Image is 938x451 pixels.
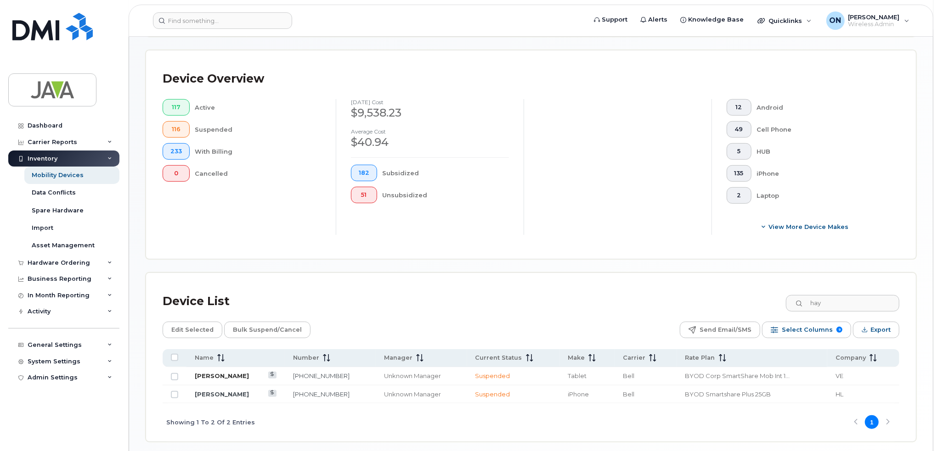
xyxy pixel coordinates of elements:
[163,99,190,116] button: 117
[735,126,744,133] span: 49
[735,170,744,177] span: 135
[233,323,302,337] span: Bulk Suspend/Cancel
[293,354,319,362] span: Number
[674,11,750,29] a: Knowledge Base
[688,15,744,24] span: Knowledge Base
[727,165,752,182] button: 135
[195,354,214,362] span: Name
[848,21,900,28] span: Wireless Admin
[195,372,249,379] a: [PERSON_NAME]
[757,165,885,182] div: iPhone
[820,11,916,30] div: Osborn Nyasore
[195,165,322,182] div: Cancelled
[351,128,509,134] h4: Average cost
[268,390,277,397] a: View Last Bill
[836,354,866,362] span: Company
[163,67,264,91] div: Device Overview
[735,104,744,111] span: 12
[836,372,843,379] span: VE
[293,390,350,398] a: [PHONE_NUMBER]
[163,165,190,182] button: 0
[475,372,510,379] span: Suspended
[685,372,790,379] span: BYOD Corp SmartShare Mob Int 10
[384,372,459,380] div: Unknown Manager
[751,11,818,30] div: Quicklinks
[623,390,634,398] span: Bell
[195,121,322,138] div: Suspended
[848,13,900,21] span: [PERSON_NAME]
[786,295,899,312] input: Search Device List ...
[727,99,752,116] button: 12
[224,322,311,338] button: Bulk Suspend/Cancel
[163,290,230,313] div: Device List
[475,390,510,398] span: Suspended
[351,165,377,181] button: 182
[757,99,885,116] div: Android
[768,17,802,24] span: Quicklinks
[727,143,752,160] button: 5
[170,104,182,111] span: 117
[727,121,752,138] button: 49
[588,11,634,29] a: Support
[735,192,744,199] span: 2
[195,143,322,160] div: With Billing
[700,323,752,337] span: Send Email/SMS
[727,218,885,235] button: View More Device Makes
[475,354,522,362] span: Current Status
[836,327,842,333] span: 9
[166,415,255,429] span: Showing 1 To 2 Of 2 Entries
[634,11,674,29] a: Alerts
[383,165,509,181] div: Subsidized
[836,390,843,398] span: HL
[383,187,509,203] div: Unsubsidized
[727,187,752,204] button: 2
[163,143,190,160] button: 233
[153,12,292,29] input: Find something...
[568,354,585,362] span: Make
[170,126,182,133] span: 116
[602,15,627,24] span: Support
[757,121,885,138] div: Cell Phone
[865,415,879,429] button: Page 1
[735,148,744,155] span: 5
[384,390,459,399] div: Unknown Manager
[351,105,509,121] div: $9,538.23
[870,323,891,337] span: Export
[757,143,885,160] div: HUB
[623,372,634,379] span: Bell
[384,354,412,362] span: Manager
[359,169,369,177] span: 182
[293,372,350,379] a: [PHONE_NUMBER]
[762,322,851,338] button: Select Columns 9
[171,323,214,337] span: Edit Selected
[685,390,771,398] span: BYOD Smartshare Plus 25GB
[195,390,249,398] a: [PERSON_NAME]
[170,170,182,177] span: 0
[830,15,842,26] span: ON
[853,322,899,338] button: Export
[568,390,589,398] span: iPhone
[769,223,849,231] span: View More Device Makes
[195,99,322,116] div: Active
[648,15,667,24] span: Alerts
[351,134,509,150] div: $40.94
[170,148,182,155] span: 233
[163,121,190,138] button: 116
[757,187,885,204] div: Laptop
[268,372,277,379] a: View Last Bill
[623,354,645,362] span: Carrier
[568,372,587,379] span: Tablet
[163,322,222,338] button: Edit Selected
[680,322,760,338] button: Send Email/SMS
[359,191,369,199] span: 51
[782,323,833,337] span: Select Columns
[351,99,509,105] h4: [DATE] cost
[685,354,715,362] span: Rate Plan
[351,187,377,203] button: 51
